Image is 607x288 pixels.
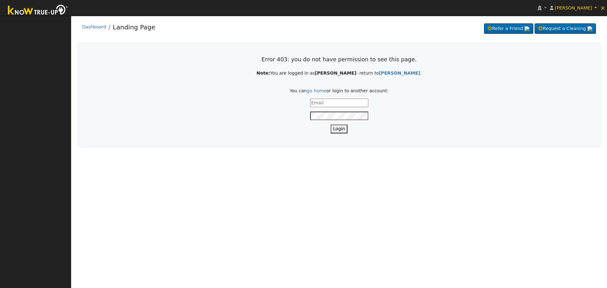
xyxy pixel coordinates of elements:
input: Email [310,99,368,107]
a: Request a Cleaning [535,23,596,34]
p: You are logged in as - return to . [91,70,587,77]
a: go home [307,88,326,93]
p: You can or login to another account: [91,88,587,94]
button: Login [331,125,348,133]
img: Know True-Up [5,3,71,18]
span: [PERSON_NAME] [555,5,592,10]
a: Dashboard [82,24,106,29]
img: retrieve [587,26,592,31]
a: Back to User [379,70,420,76]
img: retrieve [524,26,530,31]
h3: Error 403: you do not have permission to see this page. [91,56,587,63]
strong: [PERSON_NAME] [315,70,356,76]
strong: [PERSON_NAME] [379,70,420,76]
a: Refer a Friend [484,23,533,34]
strong: Note: [256,70,270,76]
span: × [600,4,605,12]
li: Landing Page [106,22,155,35]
